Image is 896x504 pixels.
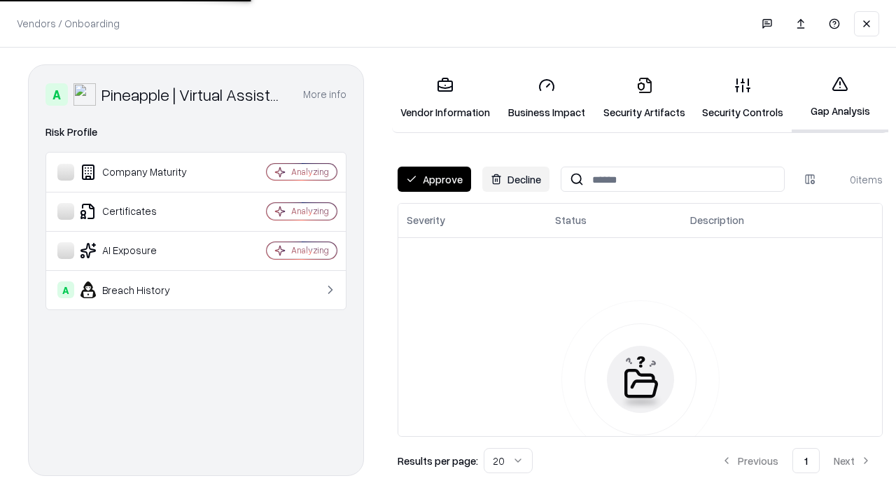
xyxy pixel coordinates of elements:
[555,213,587,227] div: Status
[57,203,225,220] div: Certificates
[73,83,96,106] img: Pineapple | Virtual Assistant Agency
[710,448,883,473] nav: pagination
[398,454,478,468] p: Results per page:
[690,213,744,227] div: Description
[407,213,445,227] div: Severity
[398,167,471,192] button: Approve
[45,83,68,106] div: A
[45,124,346,141] div: Risk Profile
[792,64,888,132] a: Gap Analysis
[17,16,120,31] p: Vendors / Onboarding
[57,281,225,298] div: Breach History
[291,205,329,217] div: Analyzing
[101,83,286,106] div: Pineapple | Virtual Assistant Agency
[827,172,883,187] div: 0 items
[498,66,595,131] a: Business Impact
[694,66,792,131] a: Security Controls
[291,166,329,178] div: Analyzing
[57,281,74,298] div: A
[392,66,498,131] a: Vendor Information
[303,82,346,107] button: More info
[57,164,225,181] div: Company Maturity
[291,244,329,256] div: Analyzing
[57,242,225,259] div: AI Exposure
[792,448,820,473] button: 1
[595,66,694,131] a: Security Artifacts
[482,167,549,192] button: Decline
